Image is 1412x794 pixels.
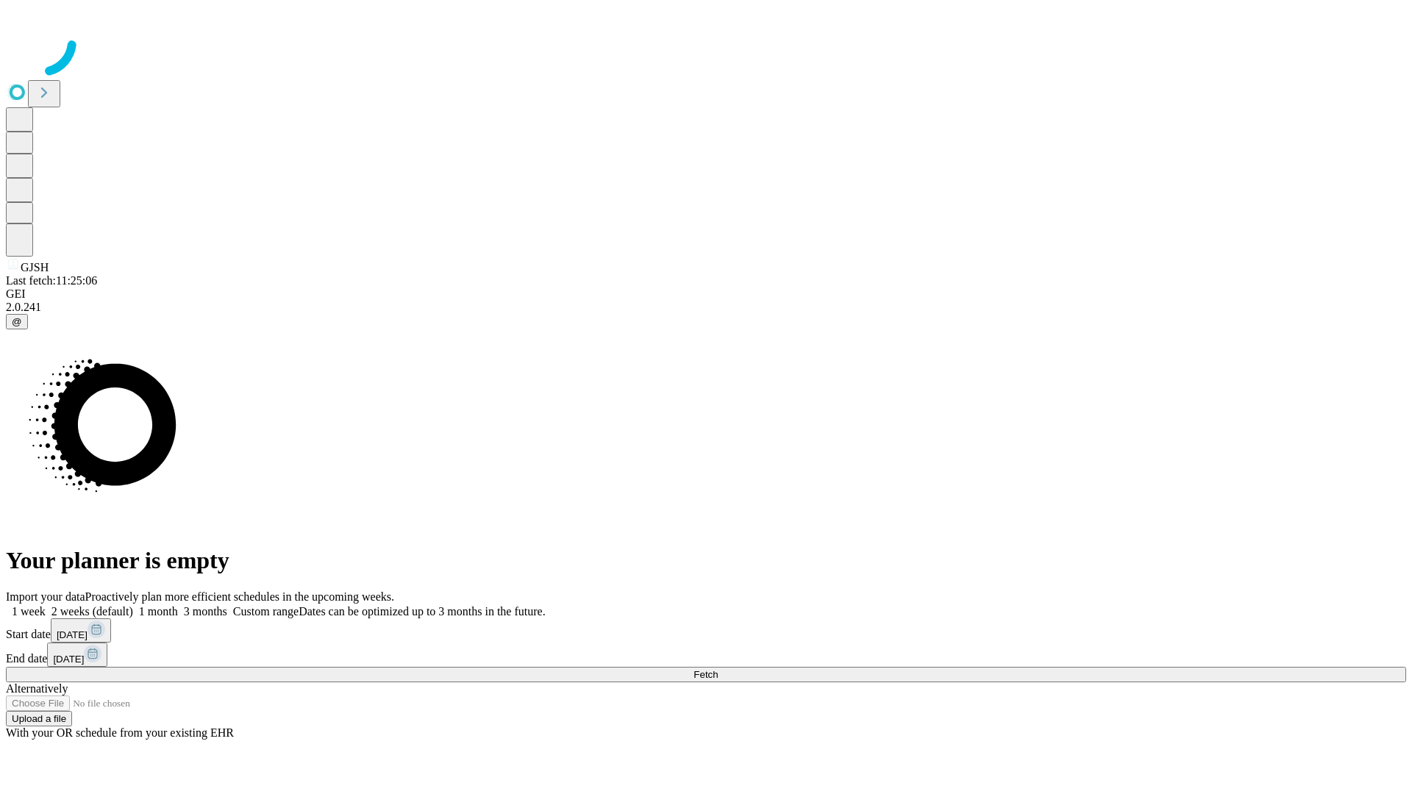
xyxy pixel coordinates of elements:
[12,605,46,618] span: 1 week
[6,274,97,287] span: Last fetch: 11:25:06
[6,590,85,603] span: Import your data
[6,643,1406,667] div: End date
[6,314,28,329] button: @
[184,605,227,618] span: 3 months
[85,590,394,603] span: Proactively plan more efficient schedules in the upcoming weeks.
[12,316,22,327] span: @
[233,605,299,618] span: Custom range
[6,618,1406,643] div: Start date
[6,547,1406,574] h1: Your planner is empty
[47,643,107,667] button: [DATE]
[6,682,68,695] span: Alternatively
[6,287,1406,301] div: GEI
[693,669,718,680] span: Fetch
[53,654,84,665] span: [DATE]
[6,726,234,739] span: With your OR schedule from your existing EHR
[6,301,1406,314] div: 2.0.241
[139,605,178,618] span: 1 month
[299,605,545,618] span: Dates can be optimized up to 3 months in the future.
[21,261,49,273] span: GJSH
[51,618,111,643] button: [DATE]
[51,605,133,618] span: 2 weeks (default)
[57,629,88,640] span: [DATE]
[6,711,72,726] button: Upload a file
[6,667,1406,682] button: Fetch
